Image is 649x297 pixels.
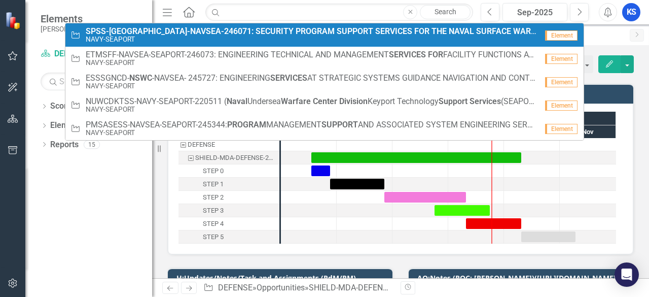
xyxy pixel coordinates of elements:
[65,23,584,47] a: SPSS-[GEOGRAPHIC_DATA]-NAVSEA-246071: SECURITY PROGRAM SUPPORT SERVICES FOR THE NAVAL SURFACE WAR...
[178,138,279,151] div: DEFENSE
[470,96,501,106] strong: Services
[545,77,578,87] span: Element
[439,96,467,106] strong: Support
[129,73,152,83] strong: NSWC
[521,232,575,242] div: Task: Start date: 2025-10-10 End date: 2025-11-09
[296,26,335,36] strong: PROGRAM
[178,191,279,204] div: STEP 2
[389,50,426,59] strong: SERVICES
[513,26,550,36] strong: WARFARE
[178,230,279,244] div: STEP 5
[435,205,490,216] div: Task: Start date: 2025-08-24 End date: 2025-09-23
[195,151,276,164] div: SHIELD-MDA-DEFENSE-254898: MULTIPLE AWARD SCALABLE HOMELAND INNOVATIVE ENTERPRISE LAYERED DEFENSE...
[330,179,384,189] div: Task: Start date: 2025-06-27 End date: 2025-07-27
[41,73,142,90] input: Search Below...
[50,101,92,112] a: Scorecards
[203,178,224,191] div: STEP 1
[188,138,215,151] div: DEFENSE
[203,282,393,294] div: » »
[41,25,130,33] small: [PERSON_NAME] Companies
[384,192,466,203] div: Task: Start date: 2025-07-27 End date: 2025-09-10
[466,218,521,229] div: Task: Start date: 2025-09-10 End date: 2025-10-10
[321,120,358,129] strong: SUPPORT
[178,204,279,217] div: STEP 3
[86,97,537,106] span: NUWCDKTSS-NAVY-SEAPORT-220511 ( Undersea Keyport Technology (SEAPORT NXG)
[178,164,279,178] div: STEP 0
[178,230,279,244] div: Task: Start date: 2025-10-10 End date: 2025-11-09
[50,120,84,131] a: Elements
[203,164,224,178] div: STEP 0
[375,26,412,36] strong: SERVICES
[86,50,537,59] span: ETMSFF-NAVSEA-SEAPORT-246073: ENGINEERING TECHNICAL AND MANAGEMENT FACILITY FUNCTIONS AT CR AND A...
[339,96,368,106] strong: Division
[545,54,578,64] span: Element
[476,26,511,36] strong: SURFACE
[205,4,473,21] input: Search ClearPoint...
[41,48,142,60] a: DEFENSE
[178,217,279,230] div: Task: Start date: 2025-09-10 End date: 2025-10-10
[178,138,279,151] div: Task: DEFENSE Start date: 2025-06-17 End date: 2025-06-18
[86,59,537,67] small: NAVY-SEAPORT
[86,82,537,90] small: NAVY-SEAPORT
[178,191,279,204] div: Task: Start date: 2025-07-27 End date: 2025-09-10
[178,151,279,164] div: SHIELD-MDA-DEFENSE-254898: MULTIPLE AWARD SCALABLE HOMELAND INNOVATIVE ENTERPRISE LAYERED DEFENSE...
[65,117,584,140] a: PMSASESS-NAVSEA-SEAPORT-245344:PROGRAMMANAGEMENTSUPPORTAND ASSOCIATED SYSTEM ENGINEERING SERVICE ...
[65,93,584,117] a: NUWCDKTSS-NAVY-SEAPORT-220511 (NavalUnderseaWarfare Center DivisionKeyport TechnologySupport Serv...
[86,36,537,43] small: NAVY-SEAPORT
[86,74,537,83] span: ESSSGNCD- -NAVSEA- 245727: ENGINEERING AT STRATEGIC SYSTEMS GUIDANCE NAVIGATION AND CONTROL GXP G...
[178,178,279,191] div: Task: Start date: 2025-06-27 End date: 2025-07-27
[203,191,224,204] div: STEP 2
[41,13,130,25] span: Elements
[428,50,443,59] strong: FOR
[203,204,224,217] div: STEP 3
[270,73,307,83] strong: SERVICES
[86,106,537,113] small: NAVY-SEAPORT
[227,120,266,129] strong: PROGRAM
[218,283,253,292] a: DEFENSE
[178,204,279,217] div: Task: Start date: 2025-08-24 End date: 2025-09-23
[176,274,387,282] h3: H:Updates/Notes/Task and Assignments (PdM/PM)
[5,12,23,29] img: ClearPoint Strategy
[420,5,471,19] a: Search
[502,3,567,21] button: Sep-2025
[203,230,224,244] div: STEP 5
[257,283,305,292] a: Opportunities
[449,26,474,36] strong: NAVAL
[178,217,279,230] div: STEP 4
[256,26,294,36] strong: SECURITY
[86,120,537,129] span: PMSASESS-NAVSEA-SEAPORT-245344: MANAGEMENT AND ASSOCIATED SYSTEM ENGINEERING SERVICE 225 INSERVIC...
[281,96,311,106] strong: Warfare
[545,124,578,134] span: Element
[545,101,578,111] span: Element
[178,151,279,164] div: Task: Start date: 2025-06-17 End date: 2025-10-10
[313,96,337,106] strong: Center
[65,47,584,70] a: ETMSFF-NAVSEA-SEAPORT-246073: ENGINEERING TECHNICAL AND MANAGEMENTSERVICES FORFACILITY FUNCTIONS ...
[560,125,616,139] div: Nov
[545,30,578,41] span: Element
[622,3,640,21] button: KS
[178,164,279,178] div: Task: Start date: 2025-06-17 End date: 2025-06-27
[615,262,639,287] div: Open Intercom Messenger
[227,96,247,106] strong: Naval
[84,140,100,149] div: 15
[417,274,628,282] h3: AQ:Notes (POC: [PERSON_NAME])([URL][DOMAIN_NAME])
[414,26,429,36] strong: FOR
[311,152,521,163] div: Task: Start date: 2025-06-17 End date: 2025-10-10
[50,139,79,151] a: Reports
[506,7,564,19] div: Sep-2025
[203,217,224,230] div: STEP 4
[86,26,254,36] strong: SPSS-[GEOGRAPHIC_DATA]-NAVSEA-246071:
[431,26,447,36] strong: THE
[311,166,330,176] div: Task: Start date: 2025-06-17 End date: 2025-06-27
[178,178,279,191] div: STEP 1
[337,26,373,36] strong: SUPPORT
[65,70,584,93] a: ESSSGNCD-NSWC-NAVSEA- 245727: ENGINEERINGSERVICESAT STRATEGIC SYSTEMS GUIDANCE NAVIGATION AND CON...
[86,129,537,137] small: NAVY-SEAPORT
